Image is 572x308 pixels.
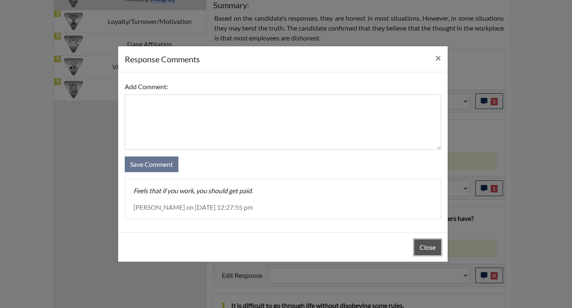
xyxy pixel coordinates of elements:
[133,202,432,212] p: [PERSON_NAME] on [DATE] 12:27:55 pm
[133,186,432,196] p: Feels that if you work, you should get paid.
[429,46,448,69] button: Close
[414,239,441,255] button: Close
[125,156,178,172] button: Save Comment
[125,79,168,95] label: Add Comment:
[125,53,200,65] h5: response Comments
[435,52,441,64] span: ×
